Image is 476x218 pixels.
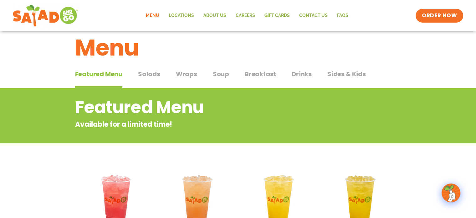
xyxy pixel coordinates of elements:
[13,3,79,28] img: new-SAG-logo-768×292
[231,8,259,23] a: Careers
[138,69,160,79] span: Salads
[176,69,197,79] span: Wraps
[141,8,353,23] nav: Menu
[198,8,231,23] a: About Us
[75,95,351,120] h2: Featured Menu
[442,184,460,202] img: wpChatIcon
[416,9,463,23] a: ORDER NOW
[75,67,401,88] div: Tabbed content
[75,119,351,130] p: Available for a limited time!
[164,8,198,23] a: Locations
[213,69,229,79] span: Soup
[422,12,457,19] span: ORDER NOW
[141,8,164,23] a: Menu
[294,8,332,23] a: Contact Us
[332,8,353,23] a: FAQs
[75,69,122,79] span: Featured Menu
[259,8,294,23] a: GIFT CARDS
[245,69,276,79] span: Breakfast
[292,69,312,79] span: Drinks
[327,69,366,79] span: Sides & Kids
[75,31,401,65] h1: Menu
